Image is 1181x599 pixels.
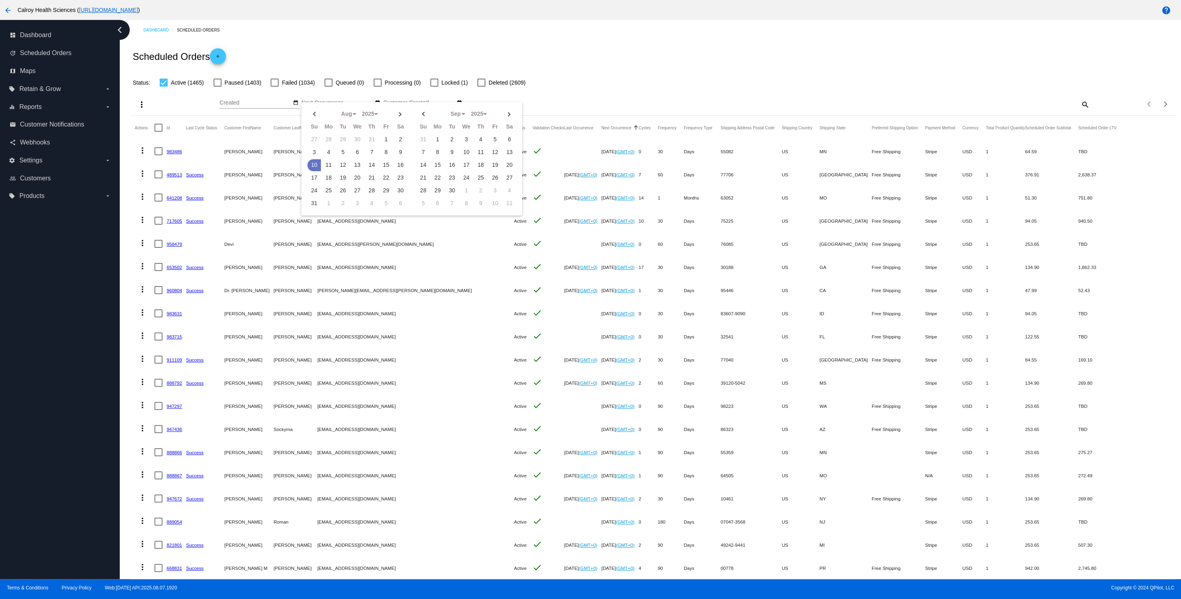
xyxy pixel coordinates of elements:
button: Change sorting for CustomerFirstName [224,125,261,130]
input: Customer Created [383,100,455,106]
mat-cell: 0 [639,325,658,348]
mat-cell: Dr. [PERSON_NAME] [224,279,273,302]
button: Change sorting for Frequency [658,125,677,130]
a: (GMT+0) [579,357,597,362]
mat-cell: US [781,163,819,186]
mat-cell: 1 [986,232,1025,255]
mat-cell: 1 [986,140,1025,163]
button: Change sorting for NextOccurrenceUtc [601,125,631,130]
mat-cell: Days [684,394,720,417]
mat-cell: [DATE] [564,255,601,279]
mat-cell: 1 [658,186,684,209]
mat-cell: USD [962,186,986,209]
button: Change sorting for ShippingState [819,125,845,130]
mat-cell: 75225 [720,209,781,232]
mat-cell: 64.59 [1025,140,1078,163]
mat-cell: Days [684,232,720,255]
span: Customers [20,175,51,182]
mat-cell: 32541 [720,325,781,348]
mat-cell: Stripe [925,140,962,163]
mat-cell: 52.43 [1078,279,1124,302]
mat-cell: 98223 [720,394,781,417]
mat-cell: [EMAIL_ADDRESS][PERSON_NAME][DOMAIN_NAME] [317,232,514,255]
mat-cell: CA [819,279,872,302]
mat-cell: 39120-5042 [720,371,781,394]
i: email [10,121,16,128]
mat-cell: 30 [658,209,684,232]
mat-cell: US [781,186,819,209]
mat-cell: Free Shipping [872,186,925,209]
mat-cell: 169.10 [1078,348,1124,371]
mat-cell: [PERSON_NAME] [224,255,273,279]
i: update [10,50,16,56]
mat-cell: Days [684,302,720,325]
mat-icon: help [1161,6,1171,15]
mat-cell: Stripe [925,163,962,186]
mat-cell: 30 [658,255,684,279]
mat-cell: US [781,348,819,371]
span: Webhooks [20,139,50,146]
a: (GMT+0) [579,265,597,270]
mat-cell: 0 [639,140,658,163]
a: (GMT+0) [616,403,635,409]
mat-cell: MO [819,186,872,209]
span: Dashboard [20,32,51,39]
mat-cell: 77706 [720,163,781,186]
mat-cell: [PERSON_NAME] [273,209,317,232]
mat-cell: [PERSON_NAME] [224,348,273,371]
a: (GMT+0) [616,172,635,177]
mat-icon: more_vert [138,238,147,248]
mat-cell: 83607-9090 [720,302,781,325]
button: Change sorting for CustomerLastName [273,125,310,130]
mat-cell: [DATE] [564,279,601,302]
mat-cell: ID [819,302,872,325]
mat-cell: [EMAIL_ADDRESS][DOMAIN_NAME] [317,325,514,348]
mat-cell: 30 [658,302,684,325]
mat-cell: 10 [639,209,658,232]
button: Change sorting for LifetimeValue [1078,125,1116,130]
mat-cell: 376.91 [1025,163,1078,186]
a: update Scheduled Orders [10,47,111,59]
mat-cell: [GEOGRAPHIC_DATA] [819,163,872,186]
mat-cell: 940.50 [1078,209,1124,232]
mat-cell: Free Shipping [872,394,925,417]
mat-cell: Days [684,348,720,371]
mat-cell: 122.55 [1025,325,1078,348]
mat-cell: [PERSON_NAME] [224,325,273,348]
mat-icon: more_vert [138,308,147,317]
mat-cell: [GEOGRAPHIC_DATA] [819,348,872,371]
mat-cell: [PERSON_NAME] [224,417,273,441]
mat-cell: 1 [986,255,1025,279]
mat-cell: 51.30 [1025,186,1078,209]
a: people_outline Customers [10,172,111,185]
mat-cell: [DATE] [601,209,638,232]
mat-icon: more_vert [138,192,147,202]
mat-cell: 84.55 [1025,348,1078,371]
mat-cell: USD [962,394,986,417]
mat-cell: Days [684,255,720,279]
mat-icon: more_vert [138,261,147,271]
mat-cell: 30 [658,348,684,371]
i: people_outline [10,175,16,182]
mat-cell: USD [962,209,986,232]
a: 641208 [166,195,182,200]
mat-cell: USD [962,371,986,394]
mat-cell: 60 [658,371,684,394]
a: Success [186,357,204,362]
mat-cell: 1 [986,325,1025,348]
mat-cell: [DATE] [564,209,601,232]
mat-cell: USD [962,279,986,302]
a: 489513 [166,172,182,177]
mat-icon: more_vert [138,146,147,155]
mat-cell: US [781,302,819,325]
mat-cell: 0 [639,394,658,417]
mat-cell: 77040 [720,348,781,371]
mat-cell: TBD [1078,140,1124,163]
mat-cell: 1 [986,279,1025,302]
a: Success [186,265,204,270]
mat-cell: [PERSON_NAME][EMAIL_ADDRESS][PERSON_NAME][DOMAIN_NAME] [317,279,514,302]
mat-cell: [EMAIL_ADDRESS][DOMAIN_NAME] [317,348,514,371]
mat-cell: [DATE] [601,325,638,348]
mat-cell: TBD [1078,325,1124,348]
mat-cell: [PERSON_NAME] [273,394,317,417]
